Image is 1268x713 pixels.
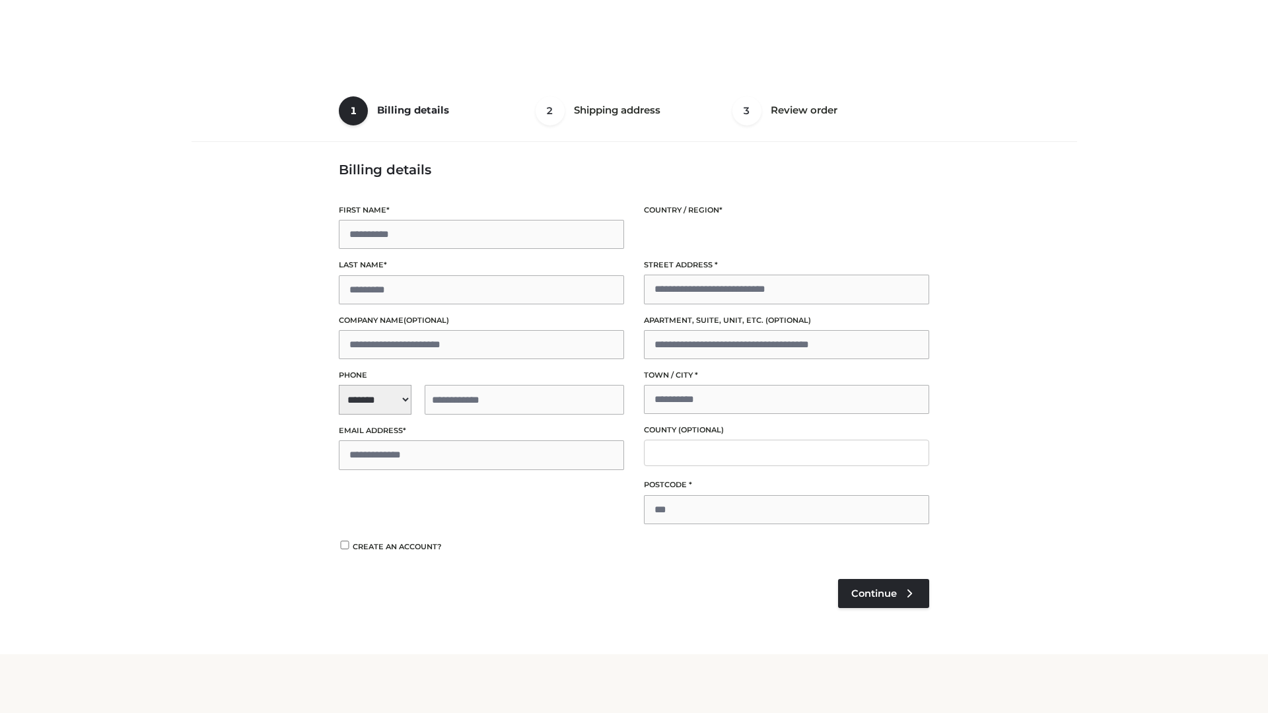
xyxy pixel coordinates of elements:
[644,424,929,436] label: County
[339,314,624,327] label: Company name
[353,542,442,551] span: Create an account?
[644,259,929,271] label: Street address
[765,316,811,325] span: (optional)
[339,204,624,217] label: First name
[339,541,351,549] input: Create an account?
[678,425,724,434] span: (optional)
[339,369,624,382] label: Phone
[339,162,929,178] h3: Billing details
[644,369,929,382] label: Town / City
[339,259,624,271] label: Last name
[644,204,929,217] label: Country / Region
[851,588,897,599] span: Continue
[339,424,624,437] label: Email address
[838,579,929,608] a: Continue
[644,314,929,327] label: Apartment, suite, unit, etc.
[404,316,449,325] span: (optional)
[644,479,929,491] label: Postcode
